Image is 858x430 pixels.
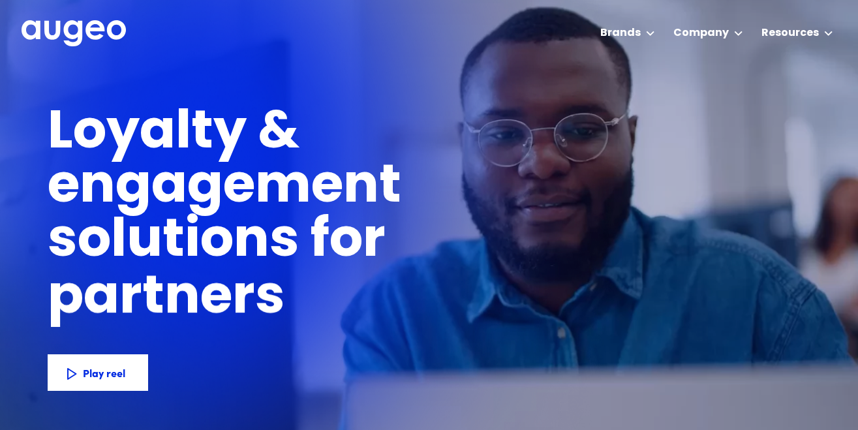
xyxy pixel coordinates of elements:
[600,25,641,41] div: Brands
[48,272,371,326] h1: partners
[761,25,819,41] div: Resources
[673,25,729,41] div: Company
[22,20,126,48] a: home
[22,20,126,47] img: Augeo's full logo in white.
[48,107,611,269] h1: Loyalty & engagement solutions for
[48,354,148,391] a: Play reel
